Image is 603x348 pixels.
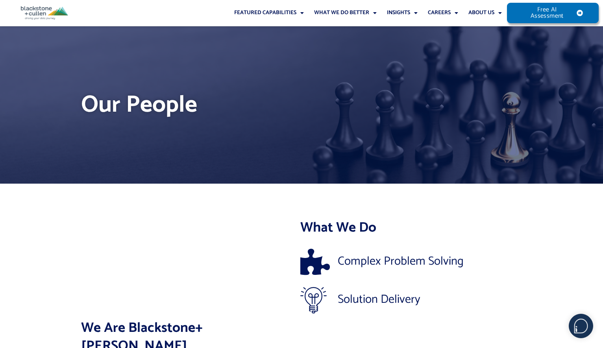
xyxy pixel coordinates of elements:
img: users%2F5SSOSaKfQqXq3cFEnIZRYMEs4ra2%2Fmedia%2Fimages%2F-Bulle%20blanche%20sans%20fond%20%2B%20ma... [569,314,593,338]
a: Solution Delivery [300,287,525,313]
a: Complex Problem Solving [300,249,525,275]
a: Free AI Assessment [507,3,599,23]
span: Solution Delivery [336,294,420,306]
span: Complex Problem Solving [336,256,464,267]
h2: What We Do [300,219,525,237]
span: Free AI Assessment [523,7,572,19]
h1: Our People [81,88,522,122]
